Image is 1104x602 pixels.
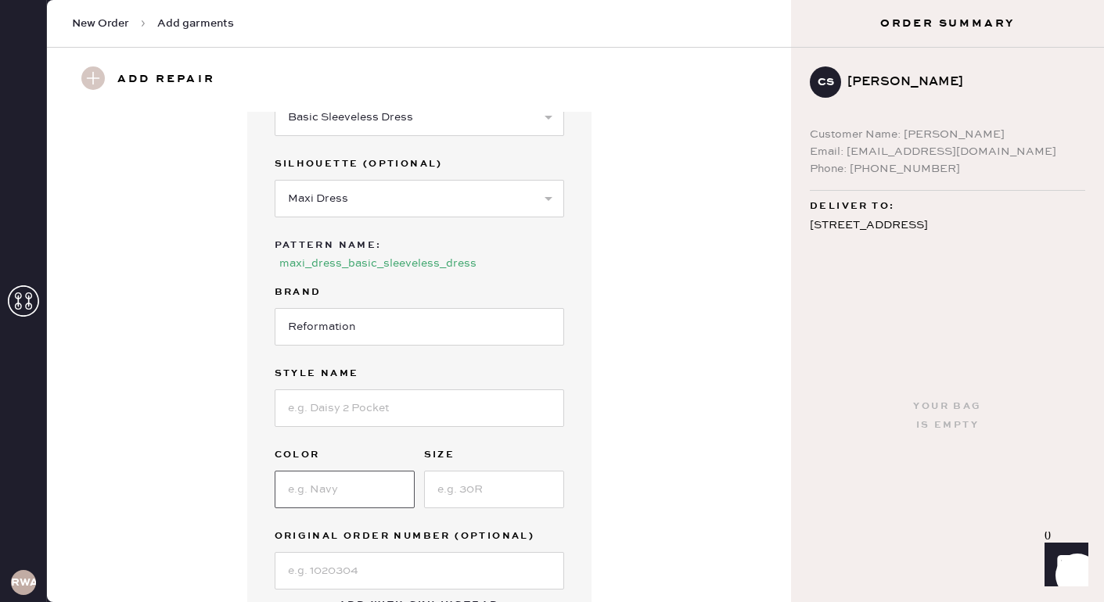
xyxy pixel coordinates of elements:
[275,155,564,174] label: Silhouette (optional)
[275,389,564,427] input: e.g. Daisy 2 Pocket
[810,160,1085,177] div: Phone: [PHONE_NUMBER]
[847,73,1073,91] div: [PERSON_NAME]
[275,283,564,302] label: Brand
[810,197,894,216] span: Deliver to:
[818,77,834,88] h3: CS
[157,16,234,31] span: Add garments
[810,216,1085,275] div: [STREET_ADDRESS] Apt 2H [GEOGRAPHIC_DATA] , NY 11249
[279,255,476,272] div: maxi_dress_basic_sleeveless_dress
[275,527,564,546] label: Original Order Number (Optional)
[791,16,1104,31] h3: Order Summary
[913,397,981,435] div: Your bag is empty
[117,66,215,93] h3: Add repair
[424,471,564,508] input: e.g. 30R
[275,446,415,464] label: Color
[810,143,1085,160] div: Email: [EMAIL_ADDRESS][DOMAIN_NAME]
[11,577,36,588] h3: RWA
[275,236,382,255] div: Pattern Name :
[424,446,564,464] label: Size
[275,364,564,383] label: Style name
[1030,532,1097,599] iframe: Front Chat
[275,552,564,589] input: e.g. 1020304
[72,16,129,31] span: New Order
[810,126,1085,143] div: Customer Name: [PERSON_NAME]
[275,308,564,346] input: Brand name
[275,471,415,508] input: e.g. Navy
